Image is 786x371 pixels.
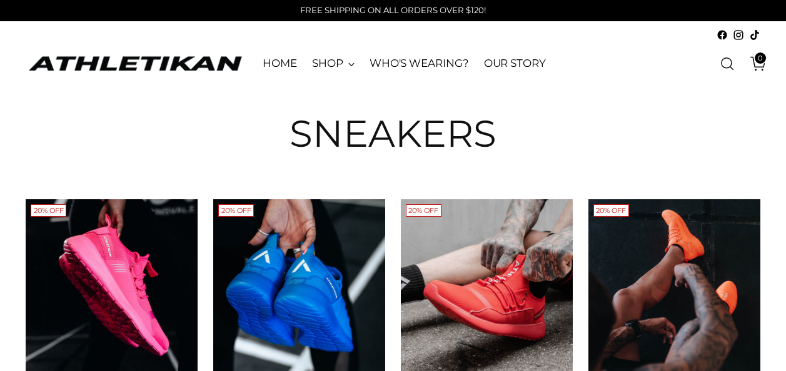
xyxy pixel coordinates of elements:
a: OUR STORY [484,50,546,77]
a: SHOP [312,50,355,77]
h1: Sneakers [290,113,496,154]
a: HOME [263,50,297,77]
p: FREE SHIPPING ON ALL ORDERS OVER $120! [300,4,486,17]
a: Open search modal [715,51,740,76]
a: ATHLETIKAN [26,54,244,73]
a: ALTIS Red Sneakers [401,199,573,371]
a: Open cart modal [741,51,766,76]
a: ALTIS Orange Sneakers [588,199,760,371]
span: 0 [755,52,766,64]
a: ALTIS Blue Sneakers [213,199,385,371]
a: ALTIS Pink Sneakers [26,199,198,371]
a: WHO'S WEARING? [370,50,469,77]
